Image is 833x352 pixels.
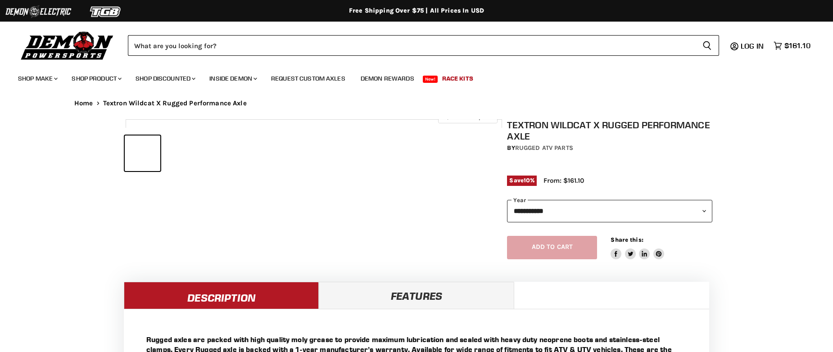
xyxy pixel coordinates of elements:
a: $161.10 [769,39,815,52]
a: Shop Make [11,69,63,88]
a: Shop Product [65,69,127,88]
a: Home [74,99,93,107]
input: Search [128,35,695,56]
a: Shop Discounted [129,69,201,88]
h1: Textron Wildcat X Rugged Performance Axle [507,119,712,142]
aside: Share this: [611,236,664,260]
span: Click to expand [443,113,493,120]
a: Inside Demon [203,69,263,88]
span: 10 [524,177,530,184]
span: Save % [507,176,537,185]
a: Features [319,282,514,309]
select: year [507,200,712,222]
span: New! [423,76,438,83]
div: Free Shipping Over $75 | All Prices In USD [56,7,777,15]
span: $161.10 [784,41,810,50]
img: Demon Electric Logo 2 [5,3,72,20]
span: Log in [741,41,764,50]
span: Textron Wildcat X Rugged Performance Axle [103,99,247,107]
img: TGB Logo 2 [72,3,140,20]
button: IMAGE thumbnail [125,135,160,171]
a: Demon Rewards [354,69,421,88]
a: Description [124,282,319,309]
ul: Main menu [11,66,808,88]
form: Product [128,35,719,56]
a: Race Kits [435,69,480,88]
a: Request Custom Axles [264,69,352,88]
a: Log in [737,42,769,50]
div: by [507,143,712,153]
img: Demon Powersports [18,29,117,61]
nav: Breadcrumbs [56,99,777,107]
span: From: $161.10 [543,176,584,185]
button: Search [695,35,719,56]
span: Share this: [611,236,643,243]
a: Rugged ATV Parts [515,144,573,152]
